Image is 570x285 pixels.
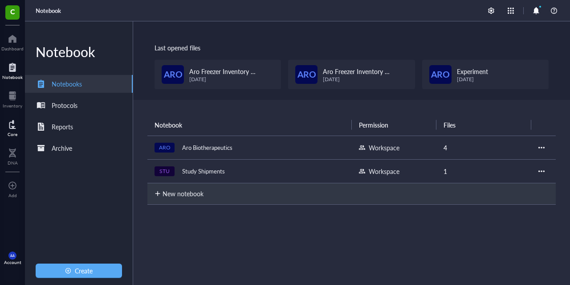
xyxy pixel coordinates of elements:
td: 4 [436,136,532,159]
a: Notebooks [25,75,133,93]
span: ARO [297,68,316,82]
th: Permission [352,114,436,136]
div: Reports [52,122,73,132]
a: Archive [25,139,133,157]
div: Dashboard [1,46,24,51]
a: DNA [8,146,18,165]
a: Protocols [25,96,133,114]
div: Account [4,260,21,265]
a: Core [8,117,17,137]
button: Create [36,264,122,278]
div: Aro Biotherapeutics [178,141,236,154]
div: Workspace [369,166,399,176]
a: Inventory [3,89,22,108]
div: [DATE] [189,76,274,83]
div: [DATE] [457,76,488,83]
span: Aro Freezer Inventory Implementation Notes [323,67,389,86]
a: Dashboard [1,32,24,51]
div: Study Shipments [178,165,229,178]
th: Notebook [147,114,352,136]
div: Last opened files [155,43,549,53]
span: AA [10,254,15,258]
div: Archive [52,143,72,153]
span: Experiment [457,67,488,76]
div: Inventory [3,103,22,108]
span: ARO [431,68,450,82]
a: Reports [25,118,133,136]
div: New notebook [163,189,204,198]
div: Notebook [25,43,133,61]
a: Notebook [36,7,61,15]
div: Core [8,132,17,137]
div: Notebooks [52,79,82,89]
span: C [10,6,15,17]
div: Protocols [52,100,77,110]
span: Aro Freezer Inventory Implementation Notes [189,67,256,86]
div: Notebook [2,74,23,80]
div: [DATE] [323,76,407,83]
th: Files [436,114,532,136]
span: ARO [163,68,182,82]
div: Workspace [369,143,399,153]
div: DNA [8,160,18,165]
a: Notebook [2,60,23,80]
div: Add [8,193,17,198]
span: Create [75,267,93,274]
td: 1 [436,159,532,183]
